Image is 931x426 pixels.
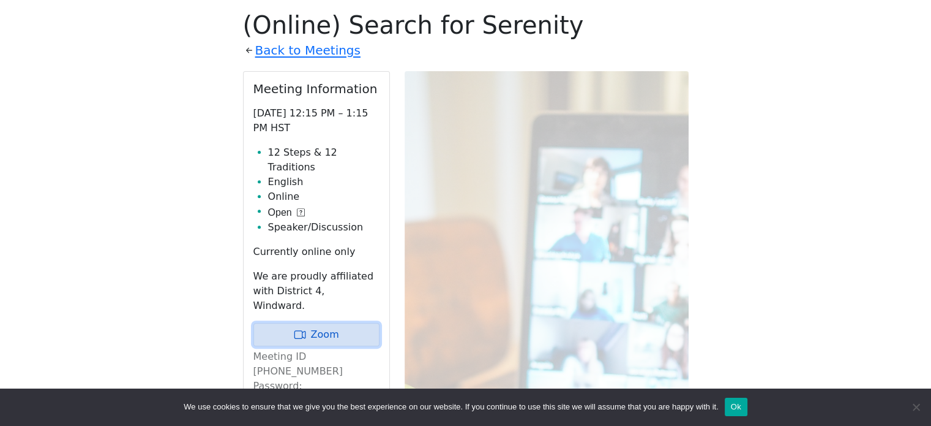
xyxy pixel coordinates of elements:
[253,82,380,96] h2: Meeting Information
[253,106,380,135] p: [DATE] 12:15 PM – 1:15 PM HST
[255,40,361,61] a: Back to Meetings
[243,10,689,40] h1: (Online) Search for Serenity
[184,401,718,413] span: We use cookies to ensure that we give you the best experience on our website. If you continue to ...
[268,220,380,235] li: Speaker/Discussion
[725,398,747,416] button: Ok
[253,269,380,313] p: We are proudly affiliated with District 4, Windward.
[268,189,380,204] li: Online
[253,245,380,259] p: Currently online only
[253,323,380,346] a: Zoom
[268,205,305,220] button: Open
[268,205,292,220] span: Open
[253,349,380,408] p: Meeting ID [PHONE_NUMBER] Password: [SECURITY_DATA]
[268,175,380,189] li: English
[268,145,380,175] li: 12 Steps & 12 Traditions
[910,401,922,413] span: No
